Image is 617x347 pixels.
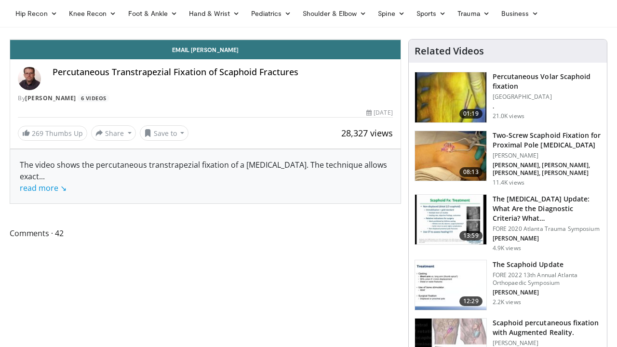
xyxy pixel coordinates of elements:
[415,131,601,187] a: 08:13 Two-Screw Scaphoid Fixation for Proximal Pole [MEDICAL_DATA] [PERSON_NAME] [PERSON_NAME], [...
[493,339,601,347] p: [PERSON_NAME]
[493,131,601,150] h3: Two-Screw Scaphoid Fixation for Proximal Pole [MEDICAL_DATA]
[493,179,524,187] p: 11.4K views
[493,260,601,269] h3: The Scaphoid Update
[20,171,67,193] span: ...
[415,131,486,181] img: eb29c33d-bf21-42d0-9ba2-6d928d73dfbd.150x105_q85_crop-smart_upscale.jpg
[415,194,601,252] a: 13:59 The [MEDICAL_DATA] Update: What Are the Diagnostic Criteria? What… FORE 2020 Atlanta Trauma...
[493,161,601,177] p: [PERSON_NAME], [PERSON_NAME], [PERSON_NAME], [PERSON_NAME]
[493,152,601,160] p: [PERSON_NAME]
[493,93,601,101] p: [GEOGRAPHIC_DATA]
[10,227,401,240] span: Comments 42
[245,4,297,23] a: Pediatrics
[63,4,122,23] a: Knee Recon
[10,4,63,23] a: Hip Recon
[20,159,391,194] div: The video shows the percutaneous transtrapezial fixation of a [MEDICAL_DATA]. The technique allow...
[10,40,401,59] a: Email [PERSON_NAME]
[493,271,601,287] p: FORE 2022 13th Annual Atlanta Orthopaedic Symposium
[493,244,521,252] p: 4.9K views
[459,296,483,306] span: 12:29
[53,67,393,78] h4: Percutaneous Transtrapezial Fixation of Scaphoid Fractures
[415,260,486,310] img: cb738765-3e23-4720-ae9d-3bca29024d45.150x105_q85_crop-smart_upscale.jpg
[493,235,601,242] p: [PERSON_NAME]
[493,112,524,120] p: 21.0K views
[415,260,601,311] a: 12:29 The Scaphoid Update FORE 2022 13th Annual Atlanta Orthopaedic Symposium [PERSON_NAME] 2.2K ...
[297,4,372,23] a: Shoulder & Elbow
[493,72,601,91] h3: Percutaneous Volar Scaphoid fixation
[411,4,452,23] a: Sports
[366,108,392,117] div: [DATE]
[183,4,245,23] a: Hand & Wrist
[341,127,393,139] span: 28,327 views
[140,125,189,141] button: Save to
[415,45,484,57] h4: Related Videos
[372,4,410,23] a: Spine
[18,94,393,103] div: By
[91,125,136,141] button: Share
[493,225,601,233] p: FORE 2020 Atlanta Trauma Symposium
[415,72,601,123] a: 01:19 Percutaneous Volar Scaphoid fixation [GEOGRAPHIC_DATA] . 21.0K views
[25,94,76,102] a: [PERSON_NAME]
[459,109,483,119] span: 01:19
[452,4,496,23] a: Trauma
[18,67,41,90] img: Avatar
[496,4,545,23] a: Business
[415,195,486,245] img: b4efe44a-bb59-48fa-8a22-7b8bd8e59419.150x105_q85_crop-smart_upscale.jpg
[493,103,601,110] p: .
[493,289,601,296] p: [PERSON_NAME]
[18,126,87,141] a: 269 Thumbs Up
[32,129,43,138] span: 269
[122,4,184,23] a: Foot & Ankle
[415,72,486,122] img: percutaneous_scaphoid_100005024_3.jpg.150x105_q85_crop-smart_upscale.jpg
[459,167,483,177] span: 08:13
[459,231,483,240] span: 13:59
[493,318,601,337] h3: Scaphoid percutaneous fixation with Augmented Reality.
[493,298,521,306] p: 2.2K views
[78,94,109,102] a: 6 Videos
[493,194,601,223] h3: The [MEDICAL_DATA] Update: What Are the Diagnostic Criteria? What…
[20,183,67,193] a: read more ↘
